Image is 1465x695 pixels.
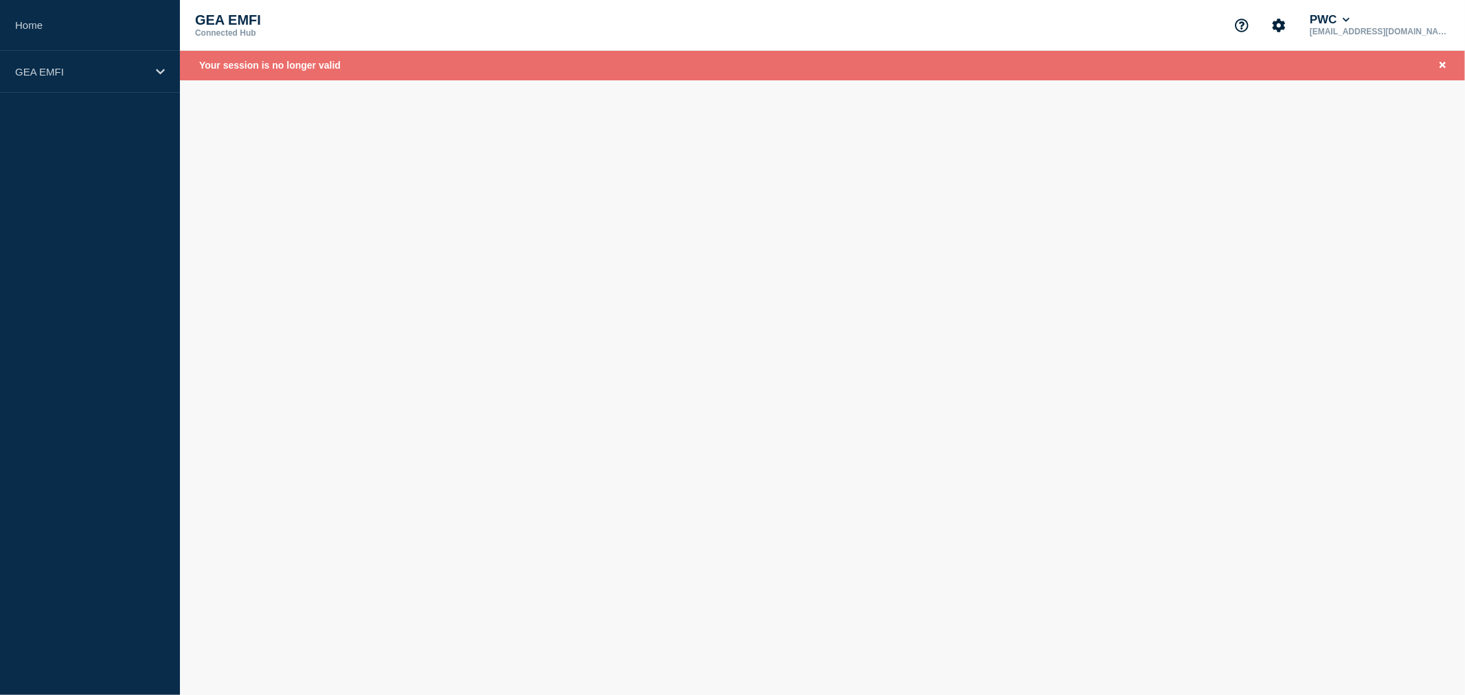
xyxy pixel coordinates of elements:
[1307,13,1352,27] button: PWC
[199,60,341,71] span: Your session is no longer valid
[1264,11,1293,40] button: Account settings
[1227,11,1256,40] button: Support
[15,66,147,78] p: GEA EMFI
[1434,58,1451,73] button: Close banner
[1307,27,1450,36] p: [EMAIL_ADDRESS][DOMAIN_NAME]
[195,28,256,38] p: Connected Hub
[195,12,470,28] p: GEA EMFI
